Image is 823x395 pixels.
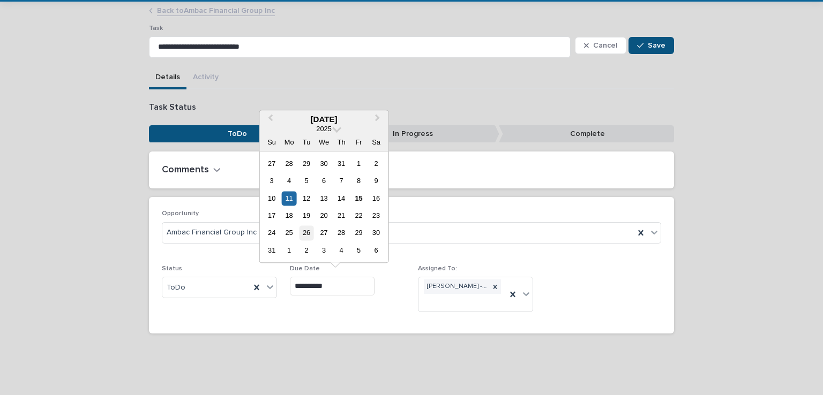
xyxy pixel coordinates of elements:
[424,279,489,294] div: [PERSON_NAME] - EBS-[GEOGRAPHIC_DATA]
[282,243,296,257] div: Choose Monday, September 1st, 2025
[282,135,296,149] div: Mo
[162,265,182,272] span: Status
[282,156,296,171] div: Choose Monday, July 28th, 2025
[593,42,617,49] span: Cancel
[265,173,279,188] div: Choose Sunday, August 3rd, 2025
[317,243,331,257] div: Choose Wednesday, September 3rd, 2025
[157,4,275,16] a: Back toAmbac Financial Group Inc
[282,208,296,223] div: Choose Monday, August 18th, 2025
[369,208,383,223] div: Choose Saturday, August 23rd, 2025
[334,208,348,223] div: Choose Thursday, August 21st, 2025
[265,243,279,257] div: Choose Sunday, August 31st, 2025
[149,67,186,89] button: Details
[334,243,348,257] div: Choose Thursday, September 4th, 2025
[334,156,348,171] div: Choose Thursday, July 31st, 2025
[351,156,366,171] div: Choose Friday, August 1st, 2025
[300,191,314,206] div: Choose Tuesday, August 12th, 2025
[265,135,279,149] div: Su
[263,155,385,259] div: month 2025-08
[418,265,457,272] span: Assigned To:
[324,125,499,143] p: In Progress
[351,191,366,206] div: Choose Friday, August 15th, 2025
[162,164,209,176] h2: Comments
[317,226,331,240] div: Choose Wednesday, August 27th, 2025
[260,115,388,124] div: [DATE]
[648,42,665,49] span: Save
[162,164,221,176] button: Comments
[265,156,279,171] div: Choose Sunday, July 27th, 2025
[334,135,348,149] div: Th
[334,173,348,188] div: Choose Thursday, August 7th, 2025
[369,243,383,257] div: Choose Saturday, September 6th, 2025
[317,135,331,149] div: We
[351,226,366,240] div: Choose Friday, August 29th, 2025
[149,125,324,143] p: ToDo
[167,227,257,238] span: Ambac Financial Group Inc
[265,208,279,223] div: Choose Sunday, August 17th, 2025
[186,67,225,89] button: Activity
[282,226,296,240] div: Choose Monday, August 25th, 2025
[351,173,366,188] div: Choose Friday, August 8th, 2025
[282,191,296,206] div: Choose Monday, August 11th, 2025
[162,210,199,217] span: Opportunity
[334,191,348,206] div: Choose Thursday, August 14th, 2025
[351,243,366,257] div: Choose Friday, September 5th, 2025
[317,191,331,206] div: Choose Wednesday, August 13th, 2025
[499,125,674,143] p: Complete
[369,135,383,149] div: Sa
[369,173,383,188] div: Choose Saturday, August 9th, 2025
[369,156,383,171] div: Choose Saturday, August 2nd, 2025
[265,191,279,206] div: Choose Sunday, August 10th, 2025
[167,282,185,293] span: ToDo
[317,208,331,223] div: Choose Wednesday, August 20th, 2025
[300,156,314,171] div: Choose Tuesday, July 29th, 2025
[317,173,331,188] div: Choose Wednesday, August 6th, 2025
[351,208,366,223] div: Choose Friday, August 22nd, 2025
[265,226,279,240] div: Choose Sunday, August 24th, 2025
[370,111,387,128] button: Next Month
[261,111,278,128] button: Previous Month
[334,226,348,240] div: Choose Thursday, August 28th, 2025
[575,37,626,54] button: Cancel
[300,135,314,149] div: Tu
[369,191,383,206] div: Choose Saturday, August 16th, 2025
[300,226,314,240] div: Choose Tuesday, August 26th, 2025
[300,173,314,188] div: Choose Tuesday, August 5th, 2025
[369,226,383,240] div: Choose Saturday, August 30th, 2025
[300,208,314,223] div: Choose Tuesday, August 19th, 2025
[149,25,163,32] span: Task
[317,156,331,171] div: Choose Wednesday, July 30th, 2025
[316,125,331,133] span: 2025
[629,37,674,54] button: Save
[290,265,320,272] span: Due Date
[300,243,314,257] div: Choose Tuesday, September 2nd, 2025
[351,135,366,149] div: Fr
[149,102,674,112] p: Task Status
[282,173,296,188] div: Choose Monday, August 4th, 2025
